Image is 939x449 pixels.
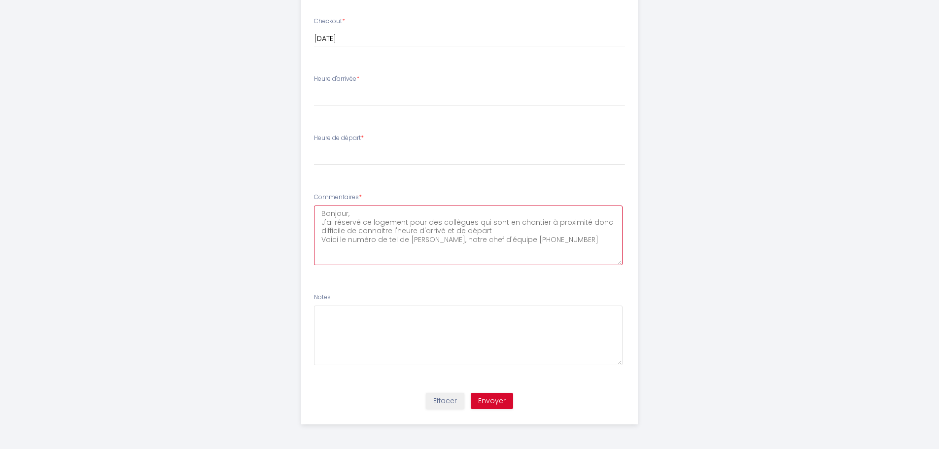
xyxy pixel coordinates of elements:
label: Checkout [314,17,345,26]
label: Heure de départ [314,134,364,143]
button: Effacer [426,393,464,410]
label: Heure d'arrivée [314,74,359,84]
button: Envoyer [471,393,513,410]
label: Commentaires [314,193,362,202]
label: Notes [314,293,331,302]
